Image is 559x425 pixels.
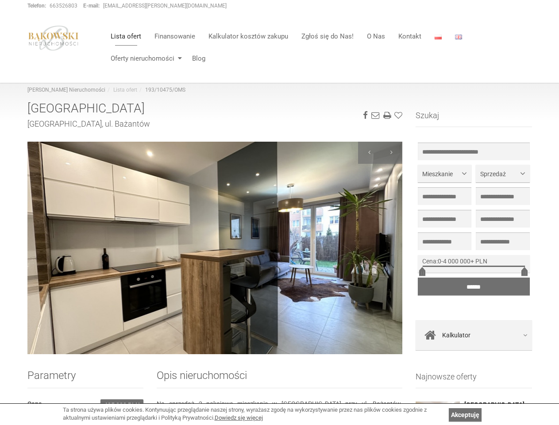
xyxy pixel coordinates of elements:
span: Sprzedaż [480,170,518,178]
img: Mieszkanie Sprzedaż Katowice Piotrowice Bażantów [27,142,403,354]
span: Cena: [422,258,438,265]
h3: Szukaj [416,111,532,127]
button: Mieszkanie [418,165,471,182]
button: Sprzedaż [476,165,529,182]
li: Lista ofert [105,86,137,94]
h2: [GEOGRAPHIC_DATA], ul. Bażantów [27,120,403,128]
a: 193/10475/OMS [145,87,185,93]
h1: [GEOGRAPHIC_DATA] [27,102,403,116]
strong: E-mail: [83,3,100,9]
dt: Cena [27,399,42,408]
div: Ta strona używa plików cookies. Kontynuując przeglądanie naszej strony, wyrażasz zgodę na wykorzy... [63,406,444,422]
a: [EMAIL_ADDRESS][PERSON_NAME][DOMAIN_NAME] [103,3,227,9]
img: logo [27,25,80,51]
a: Kontakt [392,27,428,45]
span: 4 000 000+ PLN [443,258,487,265]
a: Kalkulator kosztów zakupu [202,27,295,45]
a: Zgłoś się do Nas! [295,27,360,45]
a: [PERSON_NAME] Nieruchomości [27,87,105,93]
a: O Nas [360,27,392,45]
a: Lista ofert [104,27,148,45]
a: Blog [185,50,205,67]
a: 663526803 [50,3,77,9]
span: 405 000 PLN [100,399,143,411]
div: - [418,255,530,273]
h2: Opis nieruchomości [157,370,402,388]
img: English [455,35,462,39]
img: Polski [435,35,442,39]
h3: Najnowsze oferty [416,372,532,388]
strong: Telefon: [27,3,46,9]
span: 0 [438,258,441,265]
a: Finansowanie [148,27,202,45]
h2: Parametry [27,370,143,388]
a: Akceptuję [449,408,482,421]
a: Dowiedz się więcej [215,414,263,421]
span: Mieszkanie [422,170,460,178]
a: Oferty nieruchomości [104,50,185,67]
span: Kalkulator [442,329,470,341]
a: [GEOGRAPHIC_DATA] [464,402,532,408]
